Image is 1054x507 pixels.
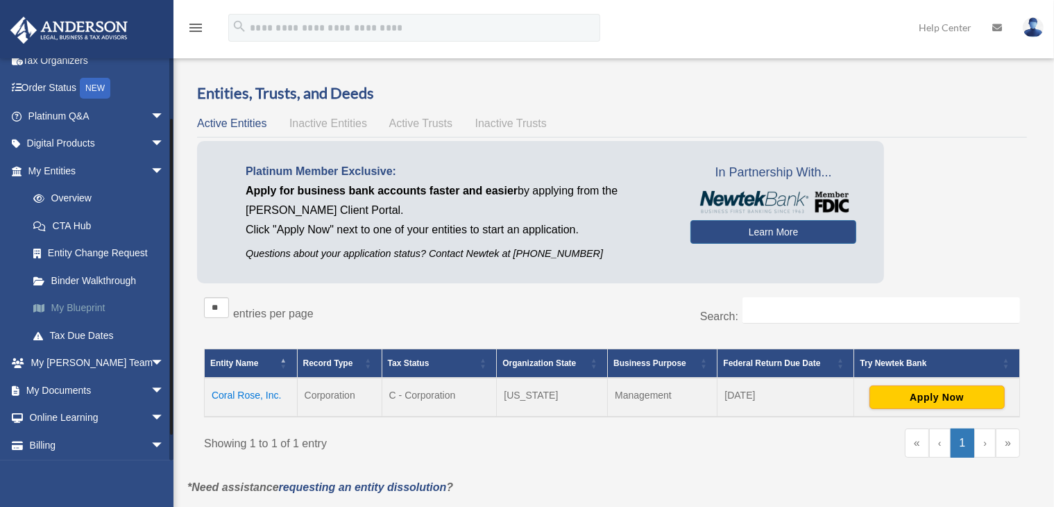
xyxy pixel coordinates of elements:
p: Click "Apply Now" next to one of your entities to start an application. [246,220,670,240]
span: arrow_drop_down [151,157,178,185]
img: User Pic [1023,17,1044,38]
i: search [232,19,247,34]
td: Coral Rose, Inc. [205,378,298,417]
th: Record Type: Activate to sort [297,349,382,378]
th: Organization State: Activate to sort [497,349,608,378]
span: Apply for business bank accounts faster and easier [246,185,518,197]
div: Showing 1 to 1 of 1 entry [204,429,602,454]
h3: Entities, Trusts, and Deeds [197,83,1027,104]
td: Management [608,378,717,417]
a: My [PERSON_NAME] Teamarrow_drop_down [10,349,185,377]
a: First [905,429,929,458]
span: Record Type [303,358,353,368]
span: arrow_drop_down [151,349,178,378]
a: menu [187,24,204,36]
a: Entity Change Request [19,240,185,267]
label: entries per page [233,308,314,319]
span: Federal Return Due Date [723,358,820,368]
a: Learn More [690,220,856,244]
img: NewtekBankLogoSM.png [697,191,849,213]
a: requesting an entity dissolution [279,481,447,493]
p: Platinum Member Exclusive: [246,162,670,181]
span: arrow_drop_down [151,431,178,460]
span: Entity Name [210,358,258,368]
td: [US_STATE] [497,378,608,417]
td: C - Corporation [382,378,497,417]
a: Order StatusNEW [10,74,185,103]
a: Tax Due Dates [19,322,185,349]
a: My Documentsarrow_drop_down [10,376,185,404]
span: Active Entities [197,117,266,129]
span: In Partnership With... [690,162,856,184]
a: Previous [929,429,951,458]
span: arrow_drop_down [151,102,178,131]
span: Tax Status [388,358,430,368]
p: Questions about your application status? Contact Newtek at [PHONE_NUMBER] [246,245,670,263]
span: Organization State [502,358,576,368]
span: arrow_drop_down [151,130,178,158]
a: Online Learningarrow_drop_down [10,404,185,432]
a: Platinum Q&Aarrow_drop_down [10,102,185,130]
a: Digital Productsarrow_drop_down [10,130,185,158]
span: Inactive Trusts [475,117,547,129]
th: Federal Return Due Date: Activate to sort [717,349,854,378]
th: Tax Status: Activate to sort [382,349,497,378]
th: Entity Name: Activate to invert sorting [205,349,298,378]
td: [DATE] [717,378,854,417]
th: Try Newtek Bank : Activate to sort [854,349,1020,378]
label: Search: [700,310,738,322]
a: Overview [19,185,178,213]
a: Tax Organizers [10,47,185,74]
a: My Entitiesarrow_drop_down [10,157,185,185]
a: Binder Walkthrough [19,267,185,294]
a: Billingarrow_drop_down [10,431,185,459]
a: My Blueprint [19,294,185,322]
div: NEW [80,78,110,99]
i: menu [187,19,204,36]
span: Business Purpose [613,358,686,368]
img: Anderson Advisors Platinum Portal [6,17,132,44]
a: Next [974,429,996,458]
th: Business Purpose: Activate to sort [608,349,717,378]
span: arrow_drop_down [151,404,178,433]
td: Corporation [297,378,382,417]
span: arrow_drop_down [151,376,178,405]
p: by applying from the [PERSON_NAME] Client Portal. [246,181,670,220]
a: Last [996,429,1020,458]
span: Inactive Entities [289,117,367,129]
a: Events Calendar [10,459,185,487]
button: Apply Now [869,385,1005,409]
span: Active Trusts [389,117,453,129]
a: 1 [951,429,975,458]
a: CTA Hub [19,212,185,240]
em: *Need assistance ? [187,481,453,493]
div: Try Newtek Bank [860,355,998,372]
